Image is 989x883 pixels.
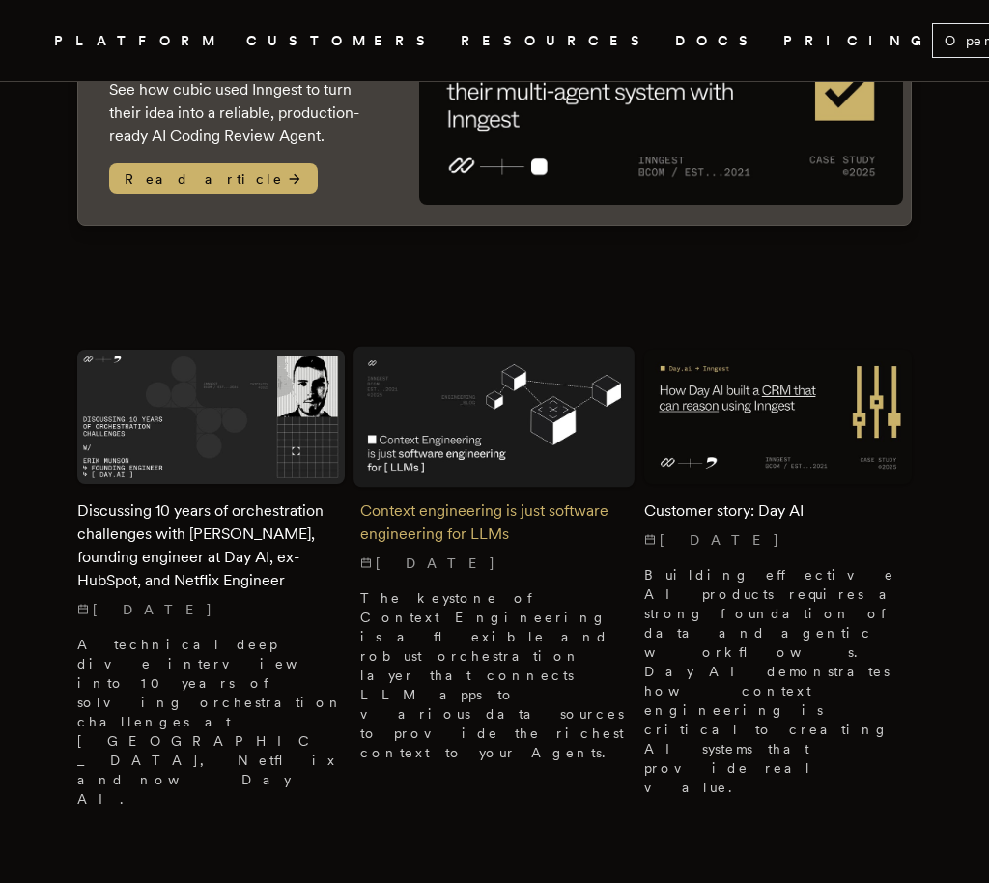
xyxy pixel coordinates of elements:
[644,565,912,797] p: Building effective AI products requires a strong foundation of data and agentic workflows. Day AI...
[77,350,345,809] a: Featured image for Discussing 10 years of orchestration challenges with Erik Munson, founding eng...
[644,530,912,550] p: [DATE]
[246,29,438,53] a: CUSTOMERS
[675,29,760,53] a: DOCS
[109,163,318,194] span: Read article
[77,350,345,484] img: Featured image for Discussing 10 years of orchestration challenges with Erik Munson, founding eng...
[360,499,628,546] h2: Context engineering is just software engineering for LLMs
[644,499,912,523] h2: Customer story: Day AI
[353,347,635,488] img: Featured image for Context engineering is just software engineering for LLMs blog post
[360,350,628,762] a: Featured image for Context engineering is just software engineering for LLMs blog postContext eng...
[783,29,932,53] a: PRICING
[77,600,345,619] p: [DATE]
[360,588,628,762] p: The keystone of Context Engineering is a flexible and robust orchestration layer that connects LL...
[77,499,345,592] h2: Discussing 10 years of orchestration challenges with [PERSON_NAME], founding engineer at Day AI, ...
[360,554,628,573] p: [DATE]
[109,78,381,148] p: See how cubic used Inngest to turn their idea into a reliable, production-ready AI Coding Review ...
[644,350,912,484] img: Featured image for Customer story: Day AI blog post
[461,29,652,53] button: RESOURCES
[644,350,912,797] a: Featured image for Customer story: Day AI blog postCustomer story: Day AI[DATE] Building effectiv...
[54,29,223,53] button: PLATFORM
[77,635,345,809] p: A technical deep dive interview into 10 years of solving orchestration challenges at [GEOGRAPHIC_...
